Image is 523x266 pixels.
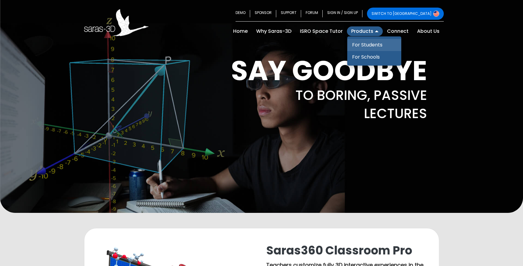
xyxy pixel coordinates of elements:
[347,51,401,63] a: For Schools
[250,8,276,20] a: SPONSOR
[301,8,323,20] a: FORUM
[229,26,252,36] a: Home
[193,60,427,81] h1: SAY GOODBYE
[84,9,149,36] img: Saras 3D
[193,89,427,102] p: TO BORING, PASSIVE
[252,26,296,36] a: Why Saras-3D
[276,8,301,20] a: SUPPORT
[266,242,412,258] a: Saras360 Classroom Pro
[413,26,444,36] a: About Us
[236,8,250,20] a: DEMO
[367,8,444,20] a: SWITCH TO [GEOGRAPHIC_DATA]
[296,26,347,36] a: ISRO Space Tutor
[193,107,427,120] p: LECTURES
[347,26,383,36] a: Products
[347,36,402,66] div: Products
[383,26,413,36] a: Connect
[323,8,362,20] a: SIGN IN / SIGN UP
[347,39,401,51] a: For Students
[433,11,439,17] img: Switch to USA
